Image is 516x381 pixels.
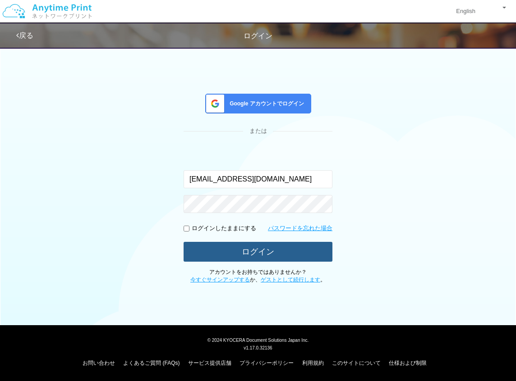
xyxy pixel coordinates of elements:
[188,360,231,366] a: サービス提供店舗
[332,360,381,366] a: このサイトについて
[190,277,326,283] span: か、 。
[184,127,332,136] div: または
[184,242,332,262] button: ログイン
[184,170,332,188] input: メールアドレス
[192,224,256,233] p: ログインしたままにする
[190,277,250,283] a: 今すぐサインアップする
[226,100,304,108] span: Google アカウントでログイン
[302,360,324,366] a: 利用規約
[16,32,33,39] a: 戻る
[261,277,320,283] a: ゲストとして続行します
[83,360,115,366] a: お問い合わせ
[389,360,427,366] a: 仕様および制限
[268,224,332,233] a: パスワードを忘れた場合
[184,268,332,284] p: アカウントをお持ちではありませんか？
[244,32,272,40] span: ログイン
[240,360,294,366] a: プライバシーポリシー
[123,360,180,366] a: よくあるご質問 (FAQs)
[244,345,272,350] span: v1.17.0.32136
[207,337,309,343] span: © 2024 KYOCERA Document Solutions Japan Inc.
